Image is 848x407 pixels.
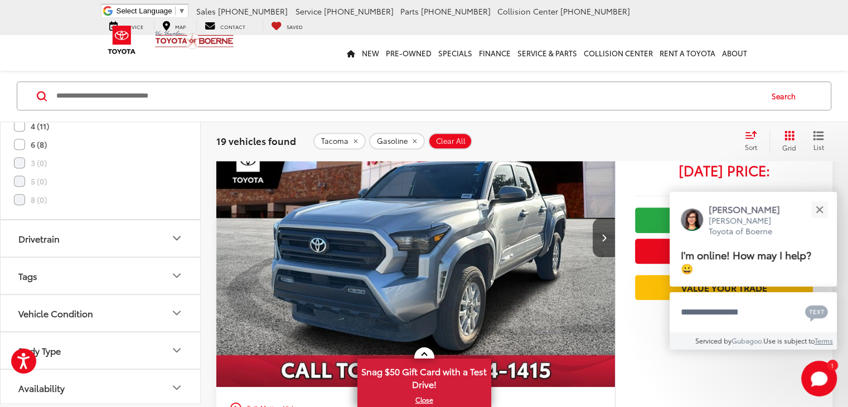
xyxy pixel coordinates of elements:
[763,336,815,345] span: Use is subject to
[731,336,763,345] a: Gubagoo.
[805,304,828,322] svg: Text
[263,20,311,31] a: My Saved Vehicles
[681,247,811,275] span: I'm online! How may I help? 😀
[117,7,172,15] span: Select Language
[739,130,769,152] button: Select sort value
[369,133,425,149] button: remove Gasoline
[635,239,813,264] button: Get Price Now
[170,307,183,320] div: Vehicle Condition
[175,7,176,15] span: ​
[670,292,837,332] textarea: Type your message
[1,370,201,406] button: AvailabilityAvailability
[55,83,761,109] input: Search by Make, Model, or Keyword
[1,295,201,331] button: Vehicle ConditionVehicle Condition
[497,6,558,17] span: Collision Center
[321,137,348,146] span: Tacoma
[18,382,65,393] div: Availability
[436,137,466,146] span: Clear All
[18,345,61,356] div: Body Type
[218,6,288,17] span: [PHONE_NUMBER]
[709,215,791,237] p: [PERSON_NAME] Toyota of Boerne
[287,23,303,30] span: Saved
[101,20,152,31] a: Service
[1,220,201,256] button: DrivetrainDrivetrain
[670,192,837,350] div: Close[PERSON_NAME][PERSON_NAME] Toyota of BoerneI'm online! How may I help? 😀Type your messageCha...
[14,172,47,191] label: 5 (0)
[358,360,490,394] span: Snag $50 Gift Card with a Test Drive!
[807,197,831,221] button: Close
[656,35,719,71] a: Rent a Toyota
[154,20,194,31] a: Map
[560,6,630,17] span: [PHONE_NUMBER]
[377,137,408,146] span: Gasoline
[635,164,813,176] span: [DATE] Price:
[635,275,813,300] a: Value Your Trade
[813,142,824,152] span: List
[400,6,419,17] span: Parts
[695,336,731,345] span: Serviced by
[769,130,805,152] button: Grid View
[18,308,93,318] div: Vehicle Condition
[382,35,435,71] a: Pre-Owned
[295,6,322,17] span: Service
[514,35,580,71] a: Service & Parts: Opens in a new tab
[196,6,216,17] span: Sales
[719,35,750,71] a: About
[805,130,832,152] button: List View
[343,35,358,71] a: Home
[761,82,812,110] button: Search
[14,117,49,135] label: 4 (11)
[14,135,47,154] label: 6 (8)
[18,270,37,281] div: Tags
[18,233,60,244] div: Drivetrain
[313,133,366,149] button: remove Tacoma
[358,35,382,71] a: New
[782,143,796,152] span: Grid
[428,133,472,149] button: Clear All
[101,22,143,58] img: Toyota
[745,142,757,152] span: Sort
[1,332,201,369] button: Body TypeBody Type
[1,258,201,294] button: TagsTags
[815,336,833,345] a: Terms
[14,191,47,209] label: 8 (0)
[170,381,183,395] div: Availability
[802,299,831,324] button: Chat with SMS
[196,20,254,31] a: Contact
[170,344,183,357] div: Body Type
[216,134,296,147] span: 19 vehicles found
[635,207,813,232] a: Check Availability
[117,7,186,15] a: Select Language​
[801,361,837,396] svg: Start Chat
[14,154,47,172] label: 3 (0)
[324,6,394,17] span: [PHONE_NUMBER]
[216,88,616,387] a: 2024 Toyota Tacoma SR52024 Toyota Tacoma SR52024 Toyota Tacoma SR52024 Toyota Tacoma SR5
[593,218,615,257] button: Next image
[421,6,491,17] span: [PHONE_NUMBER]
[170,232,183,245] div: Drivetrain
[801,361,837,396] button: Toggle Chat Window
[178,7,186,15] span: ▼
[170,269,183,283] div: Tags
[435,35,476,71] a: Specials
[709,203,791,215] p: [PERSON_NAME]
[216,88,616,387] img: 2024 Toyota Tacoma SR5
[831,362,834,367] span: 1
[154,30,234,50] img: Vic Vaughan Toyota of Boerne
[580,35,656,71] a: Collision Center
[476,35,514,71] a: Finance
[216,88,616,387] div: 2024 Toyota Tacoma SR5 0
